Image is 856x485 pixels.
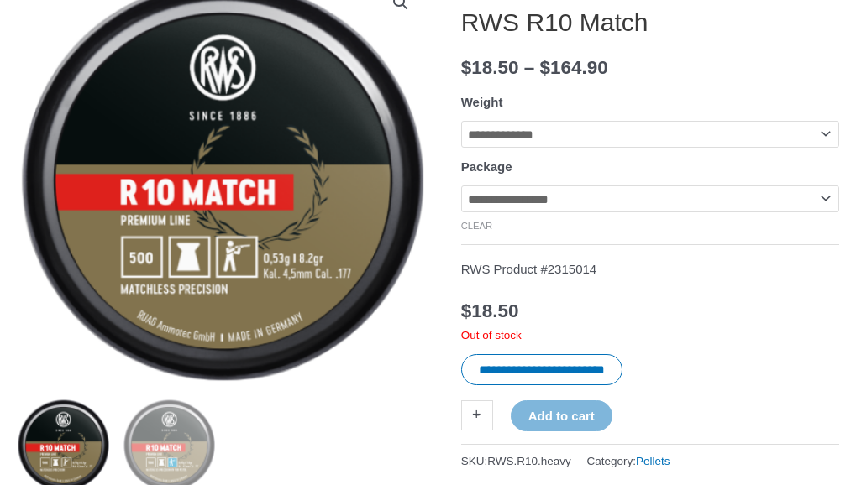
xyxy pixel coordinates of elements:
p: Out of stock [461,328,839,343]
label: Package [461,159,512,174]
span: $ [540,57,551,78]
span: $ [461,57,472,78]
span: $ [461,300,472,321]
a: Pellets [636,455,670,467]
span: RWS.R10.heavy [487,455,571,467]
span: SKU: [461,451,571,472]
p: RWS Product #2315014 [461,258,839,281]
h1: RWS R10 Match [461,8,839,38]
a: Clear options [461,221,493,231]
button: Add to cart [511,400,612,431]
a: + [461,400,493,430]
span: – [524,57,535,78]
bdi: 18.50 [461,57,519,78]
label: Weight [461,95,503,109]
span: Category: [587,451,670,472]
bdi: 18.50 [461,300,519,321]
bdi: 164.90 [540,57,608,78]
